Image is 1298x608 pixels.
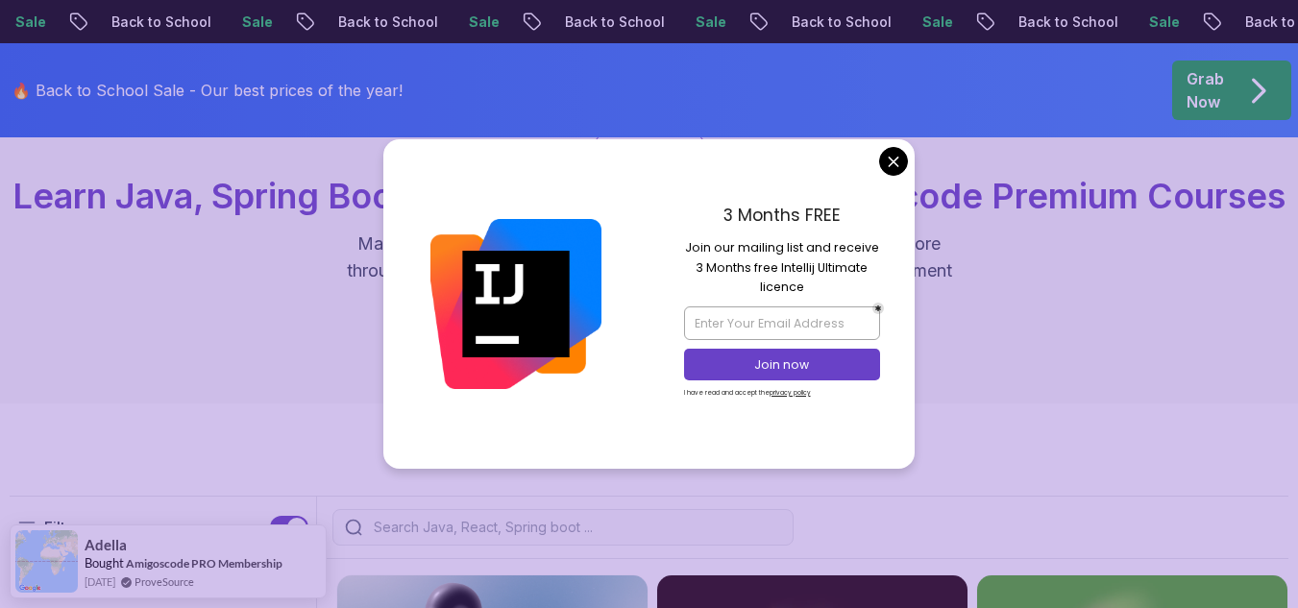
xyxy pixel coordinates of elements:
p: All Courses [614,137,685,157]
p: Master in-demand skills like Java, Spring Boot, DevOps, React, and more through hands-on, expert-... [327,231,972,311]
span: Learn Java, Spring Boot, DevOps & More with Amigoscode Premium Courses [12,175,1286,217]
span: Bought [85,555,124,571]
img: provesource social proof notification image [15,530,78,593]
p: Sale [201,12,262,32]
a: Amigoscode PRO Membership [126,556,282,571]
p: Sale [881,12,943,32]
span: Adella [85,537,127,553]
p: Sale [1108,12,1169,32]
p: Grab Now [1187,67,1224,113]
p: Back to School [70,12,201,32]
p: Back to School [524,12,654,32]
input: Search Java, React, Spring boot ... [370,518,781,537]
p: Back to School [750,12,881,32]
p: Back to School [297,12,428,32]
p: Sale [654,12,716,32]
a: ProveSource [135,573,194,590]
p: Sale [428,12,489,32]
span: [DATE] [85,573,115,590]
p: 🔥 Back to School Sale - Our best prices of the year! [12,79,403,102]
p: Back to School [977,12,1108,32]
p: Filters [44,516,88,539]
